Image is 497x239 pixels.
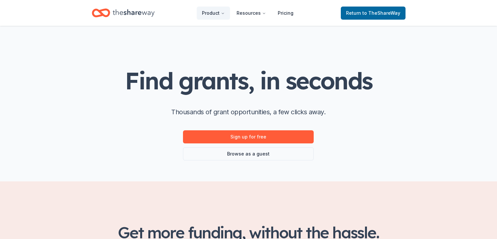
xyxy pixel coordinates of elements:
p: Thousands of grant opportunities, a few clicks away. [171,107,325,117]
span: to TheShareWay [362,10,400,16]
span: Return [346,9,400,17]
a: Home [92,5,155,21]
a: Sign up for free [183,130,314,143]
nav: Main [197,5,299,21]
button: Resources [231,7,271,20]
a: Pricing [273,7,299,20]
a: Returnto TheShareWay [341,7,406,20]
button: Product [197,7,230,20]
a: Browse as a guest [183,147,314,160]
h1: Find grants, in seconds [125,68,372,94]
